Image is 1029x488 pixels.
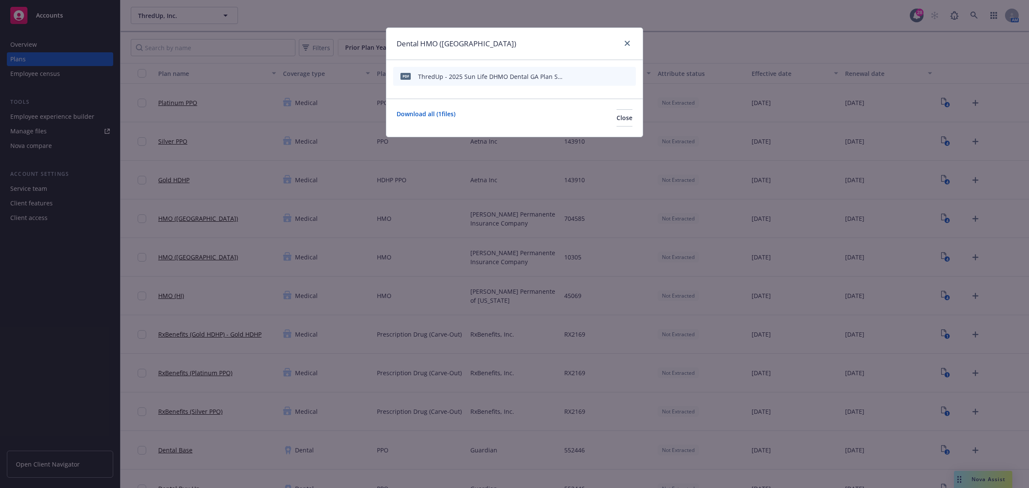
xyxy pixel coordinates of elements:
[397,109,455,127] a: Download all ( 1 files)
[597,70,604,83] button: download file
[418,72,565,81] div: ThredUp - 2025 Sun Life DHMO Dental GA Plan Summary .pdf
[626,70,632,83] button: archive file
[617,109,632,127] button: Close
[611,70,619,83] button: preview file
[400,73,411,79] span: pdf
[622,38,632,48] a: close
[397,38,516,49] h1: Dental HMO ([GEOGRAPHIC_DATA])
[580,70,590,83] button: start extraction
[617,114,632,122] span: Close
